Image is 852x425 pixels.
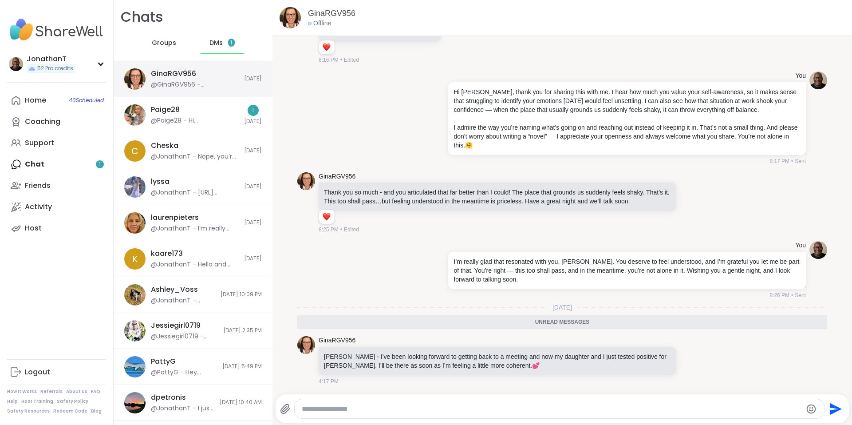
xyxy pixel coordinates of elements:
[151,105,180,115] div: Paige28
[7,398,18,405] a: Help
[340,56,342,64] span: •
[151,404,214,413] div: @JonathanT - I just read your bio — thank you for sharing your story. I know it takes a lot of co...
[151,177,170,187] div: lyssa
[302,405,802,413] textarea: Type your message
[791,157,793,165] span: •
[809,71,827,89] img: https://sharewell-space-live.sfo3.digitaloceanspaces.com/user-generated/0e2c5150-e31e-4b6a-957d-4...
[151,249,183,258] div: kaare173
[124,356,146,377] img: https://sharewell-space-live.sfo3.digitaloceanspaces.com/user-generated/b8d3f3a7-9067-4310-8616-1...
[454,123,801,150] p: I admire the way you’re naming what’s going on and reaching out instead of keeping it in. That’s ...
[132,252,138,266] span: k
[151,69,196,79] div: GinaRGV956
[53,408,87,414] a: Redeem Code
[308,8,355,19] a: GinaRGV956
[280,7,301,28] img: https://sharewell-space-live.sfo3.digitaloceanspaces.com/user-generated/194b960f-e8da-4b46-b584-e...
[151,296,215,305] div: @JonathanT - You’ve got sharp eyes 🧐 — I just reworded what I was saying, nothing important. I ap...
[322,213,331,220] button: Reactions: love
[244,255,262,262] span: [DATE]
[344,226,359,234] span: Edited
[223,327,262,334] span: [DATE] 2:35 PM
[769,157,789,165] span: 8:17 PM
[151,368,217,377] div: @PattyG - Hey there! I’m not going to attend tonight. Got all my shots [DATE], all good just air ...
[152,39,176,48] span: Groups
[124,320,146,342] img: https://sharewell-space-live.sfo3.digitaloceanspaces.com/user-generated/3602621c-eaa5-4082-863a-9...
[66,389,87,395] a: About Us
[769,291,789,299] span: 8:26 PM
[151,152,239,161] div: @JonathanT - Nope, you’re not disturbing me at all. My schedule just has me up at different times...
[7,175,106,196] a: Friends
[151,357,176,366] div: PattyG
[151,285,198,294] div: Ashley_Voss
[795,291,806,299] span: Sent
[21,398,53,405] a: Host Training
[7,408,50,414] a: Safety Resources
[25,202,52,212] div: Activity
[324,188,671,206] p: Thank you so much - and you articulated that far better than I could! The place that grounds us s...
[151,141,178,151] div: Cheska
[151,393,186,402] div: dpetronis
[69,97,104,104] span: 40 Scheduled
[209,39,223,48] span: DMs
[795,157,806,165] span: Sent
[809,241,827,259] img: https://sharewell-space-live.sfo3.digitaloceanspaces.com/user-generated/0e2c5150-e31e-4b6a-957d-4...
[324,352,671,370] p: [PERSON_NAME] - I’ve been looking forward to getting back to a meeting and now my daughter and I ...
[547,303,577,312] span: [DATE]
[244,118,262,125] span: [DATE]
[222,363,262,370] span: [DATE] 5:49 PM
[7,132,106,154] a: Support
[297,315,827,330] div: Unread messages
[220,399,262,406] span: [DATE] 10:40 AM
[25,138,54,148] div: Support
[40,389,63,395] a: Referrals
[806,404,816,414] button: Emoji picker
[124,212,146,234] img: https://sharewell-space-live.sfo3.digitaloceanspaces.com/user-generated/6db1c613-e116-4ac2-aedd-9...
[91,408,102,414] a: Blog
[795,241,806,250] h4: You
[319,226,339,234] span: 8:25 PM
[230,39,232,47] span: 1
[297,336,315,354] img: https://sharewell-space-live.sfo3.digitaloceanspaces.com/user-generated/194b960f-e8da-4b46-b584-e...
[25,223,42,233] div: Host
[319,172,355,181] a: GinaRGV956
[151,188,239,197] div: @JonathanT - [URL][DOMAIN_NAME]
[151,224,239,233] div: @JonathanT - I’m really glad to hear the darkness has lifted, [PERSON_NAME]. One day at a time is...
[7,361,106,383] a: Logout
[124,284,146,306] img: https://sharewell-space-live.sfo3.digitaloceanspaces.com/user-generated/8cb2df4a-f224-470a-b8fa-a...
[25,367,50,377] div: Logout
[454,257,801,284] p: I’m really glad that resonated with you, [PERSON_NAME]. You deserve to feel understood, and I’m g...
[9,57,23,71] img: JonathanT
[37,65,73,72] span: 52 Pro credits
[322,44,331,51] button: Reactions: love
[131,144,138,158] span: C
[151,80,239,89] div: @GinaRGV956 - [PERSON_NAME]’ve been looking forward to getting back to a meeting and now my daugh...
[454,87,801,114] p: Hi [PERSON_NAME], thank you for sharing this with me. I hear how much you value your self-awarene...
[7,111,106,132] a: Coaching
[124,68,146,90] img: https://sharewell-space-live.sfo3.digitaloceanspaces.com/user-generated/194b960f-e8da-4b46-b584-e...
[340,226,342,234] span: •
[795,71,806,80] h4: You
[27,54,75,64] div: JonathanT
[244,75,262,83] span: [DATE]
[297,172,315,190] img: https://sharewell-space-live.sfo3.digitaloceanspaces.com/user-generated/194b960f-e8da-4b46-b584-e...
[319,377,339,385] span: 4:17 PM
[7,218,106,239] a: Host
[25,117,60,127] div: Coaching
[244,183,262,191] span: [DATE]
[57,398,88,405] a: Safety Policy
[25,95,46,105] div: Home
[151,213,199,222] div: laurenpieters
[25,181,51,191] div: Friends
[124,104,146,126] img: https://sharewell-space-live.sfo3.digitaloceanspaces.com/user-generated/d09931ca-1824-4a7b-8732-8...
[151,260,239,269] div: @JonathanT - Hello and good morning. Thank you for sending the friend request! While I read and r...
[344,56,359,64] span: Edited
[7,14,106,45] img: ShareWell Nav Logo
[465,142,473,149] span: 🤗
[824,399,844,419] button: Send
[532,362,540,369] span: 💕
[244,219,262,226] span: [DATE]
[319,336,355,345] a: GinaRGV956
[244,147,262,155] span: [DATE]
[319,40,335,55] div: Reaction list
[7,196,106,218] a: Activity
[7,90,106,111] a: Home40Scheduled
